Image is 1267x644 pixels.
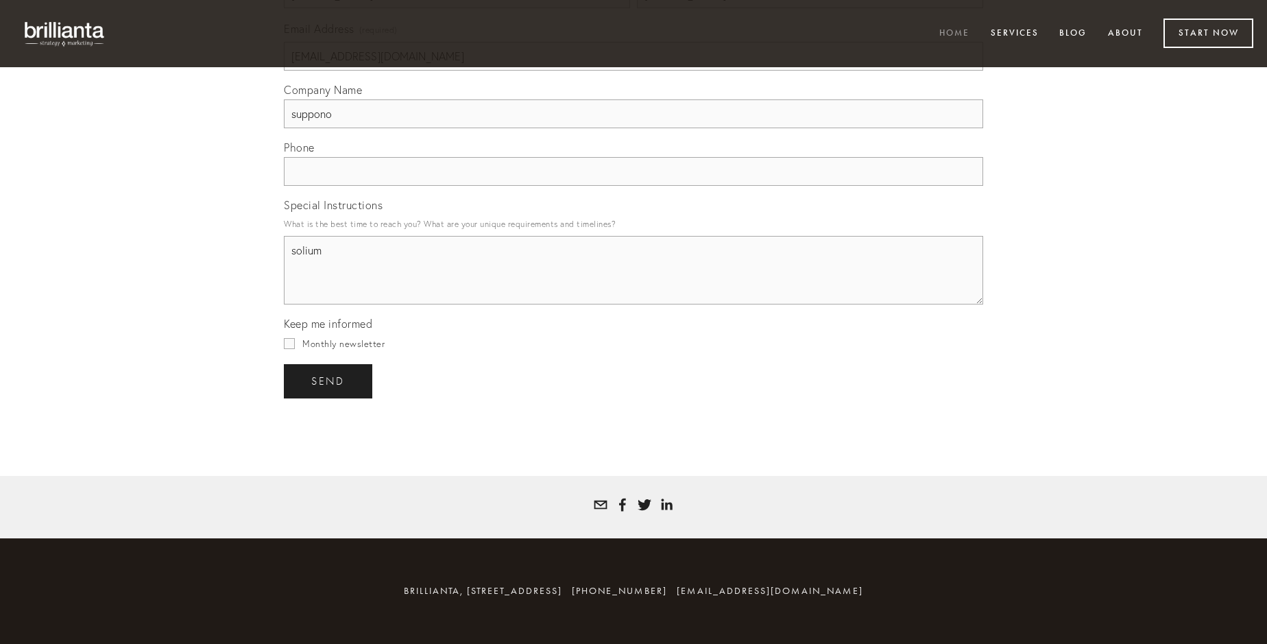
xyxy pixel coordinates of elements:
span: Phone [284,141,315,154]
a: About [1099,23,1152,45]
span: [PHONE_NUMBER] [572,585,667,597]
img: brillianta - research, strategy, marketing [14,14,117,53]
a: Services [982,23,1048,45]
a: Blog [1050,23,1096,45]
button: sendsend [284,364,372,398]
a: Tatyana White [638,498,651,512]
a: [EMAIL_ADDRESS][DOMAIN_NAME] [677,585,863,597]
a: tatyana@brillianta.com [594,498,607,512]
input: Monthly newsletter [284,338,295,349]
span: brillianta, [STREET_ADDRESS] [404,585,562,597]
span: Monthly newsletter [302,338,385,349]
a: Tatyana Bolotnikov White [616,498,629,512]
textarea: solium [284,236,983,305]
a: Tatyana White [660,498,673,512]
span: Special Instructions [284,198,383,212]
span: send [311,375,345,387]
a: Start Now [1163,19,1253,48]
a: Home [930,23,978,45]
span: Keep me informed [284,317,372,331]
p: What is the best time to reach you? What are your unique requirements and timelines? [284,215,983,233]
span: Company Name [284,83,362,97]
